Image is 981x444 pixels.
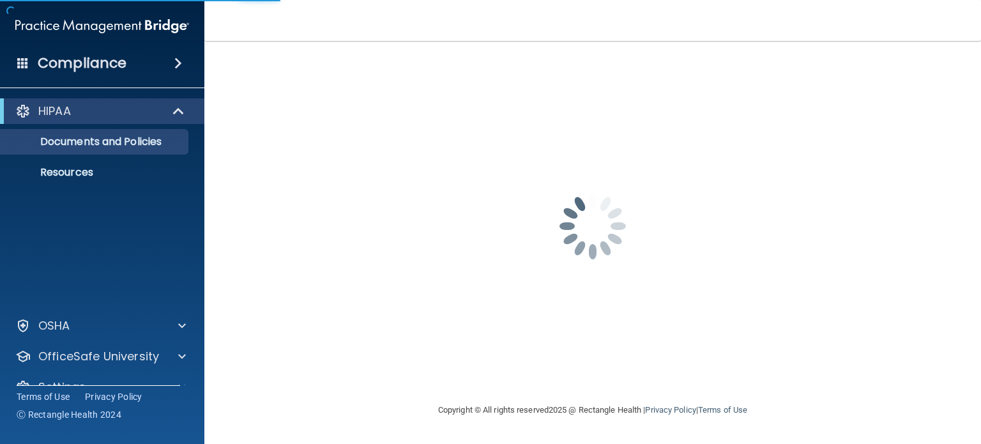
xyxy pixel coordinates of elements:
a: Terms of Use [698,405,747,415]
div: Copyright © All rights reserved 2025 @ Rectangle Health | | [360,390,826,431]
p: Resources [8,166,183,179]
a: OSHA [15,318,186,333]
a: Settings [15,379,186,395]
p: OfficeSafe University [38,349,159,364]
a: OfficeSafe University [15,349,186,364]
img: spinner.e123f6fc.gif [529,162,657,290]
p: OSHA [38,318,70,333]
a: Privacy Policy [645,405,696,415]
a: Privacy Policy [85,390,142,403]
img: PMB logo [15,13,189,39]
p: Documents and Policies [8,135,183,148]
p: HIPAA [38,103,71,119]
a: Terms of Use [17,390,70,403]
h4: Compliance [38,54,126,72]
p: Settings [38,379,86,395]
a: HIPAA [15,103,185,119]
span: Ⓒ Rectangle Health 2024 [17,408,121,421]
